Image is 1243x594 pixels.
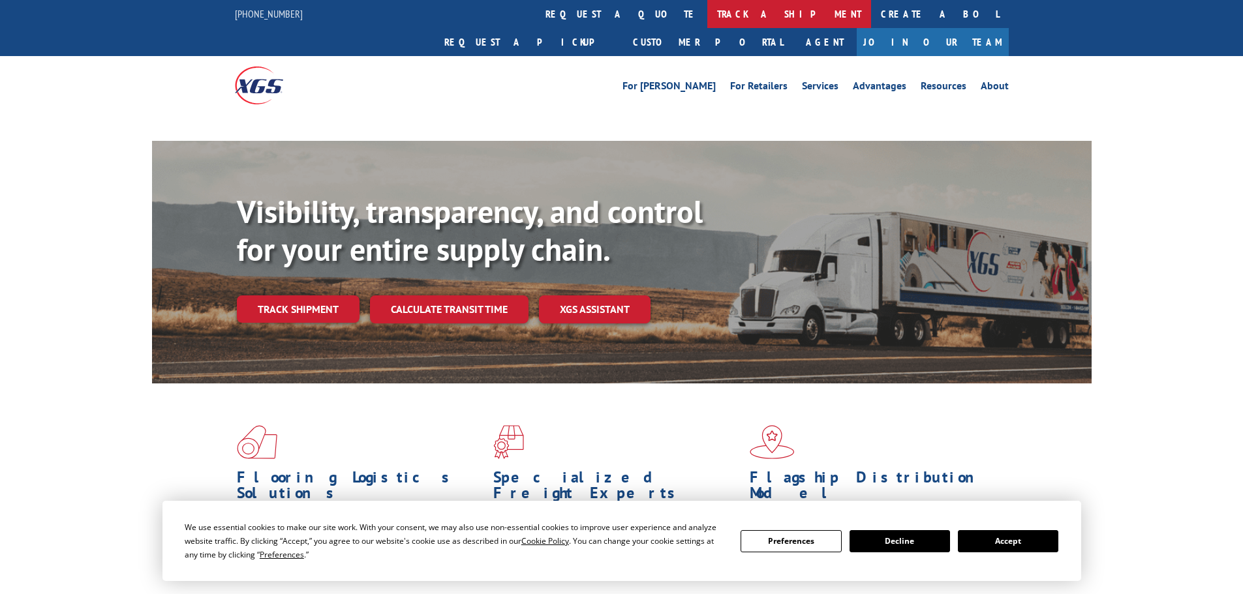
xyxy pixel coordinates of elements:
[750,469,996,507] h1: Flagship Distribution Model
[981,81,1009,95] a: About
[435,28,623,56] a: Request a pickup
[237,191,703,269] b: Visibility, transparency, and control for your entire supply chain.
[185,520,725,561] div: We use essential cookies to make our site work. With your consent, we may also use non-essential ...
[750,425,795,459] img: xgs-icon-flagship-distribution-model-red
[623,28,793,56] a: Customer Portal
[237,425,277,459] img: xgs-icon-total-supply-chain-intelligence-red
[853,81,906,95] a: Advantages
[162,501,1081,581] div: Cookie Consent Prompt
[493,425,524,459] img: xgs-icon-focused-on-flooring-red
[921,81,966,95] a: Resources
[237,295,360,323] a: Track shipment
[493,469,740,507] h1: Specialized Freight Experts
[730,81,788,95] a: For Retailers
[521,535,569,546] span: Cookie Policy
[857,28,1009,56] a: Join Our Team
[370,295,529,323] a: Calculate transit time
[235,7,303,20] a: [PHONE_NUMBER]
[850,530,950,552] button: Decline
[793,28,857,56] a: Agent
[237,469,483,507] h1: Flooring Logistics Solutions
[622,81,716,95] a: For [PERSON_NAME]
[539,295,651,323] a: XGS ASSISTANT
[260,549,304,560] span: Preferences
[802,81,838,95] a: Services
[958,530,1058,552] button: Accept
[741,530,841,552] button: Preferences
